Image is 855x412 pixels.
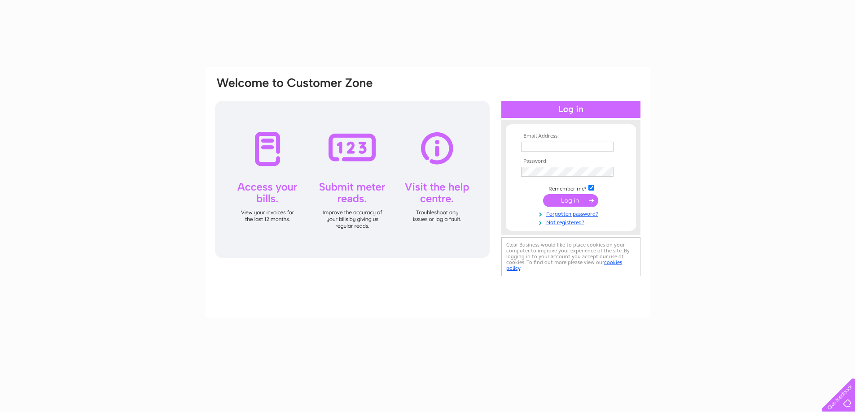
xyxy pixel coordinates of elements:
[521,217,623,226] a: Not registered?
[506,259,622,271] a: cookies policy
[519,158,623,165] th: Password:
[519,133,623,139] th: Email Address:
[519,183,623,192] td: Remember me?
[543,194,598,207] input: Submit
[521,209,623,217] a: Forgotten password?
[501,237,640,276] div: Clear Business would like to place cookies on your computer to improve your experience of the sit...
